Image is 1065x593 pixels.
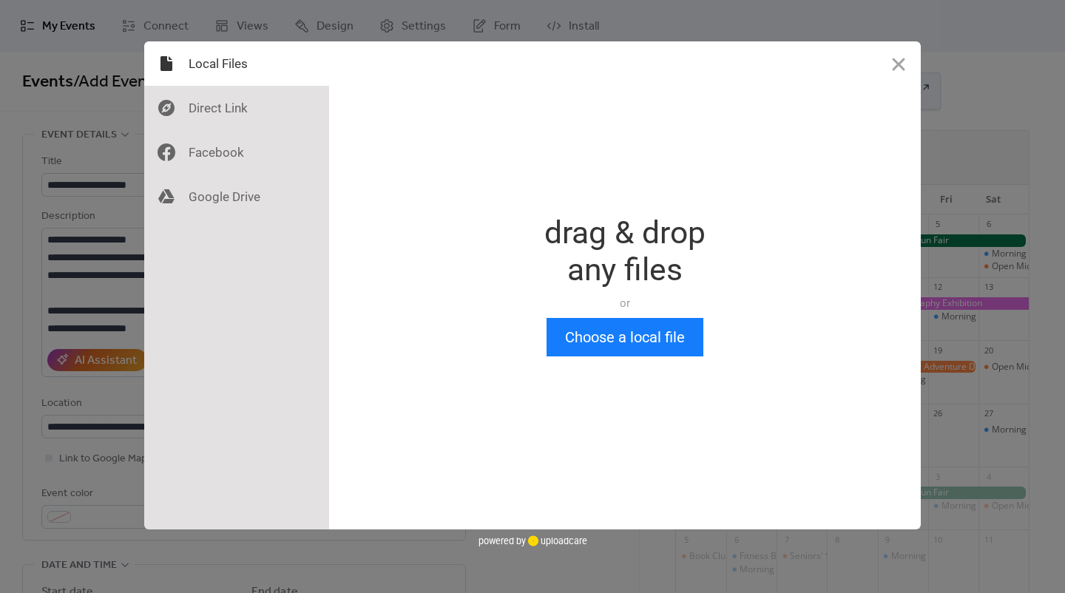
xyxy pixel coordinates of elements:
div: Google Drive [144,174,329,219]
div: or [544,296,706,311]
button: Close [876,41,921,86]
button: Choose a local file [547,318,703,356]
a: uploadcare [526,535,587,546]
div: drag & drop any files [544,214,706,288]
div: Facebook [144,130,329,174]
div: powered by [479,529,587,552]
div: Direct Link [144,86,329,130]
div: Local Files [144,41,329,86]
